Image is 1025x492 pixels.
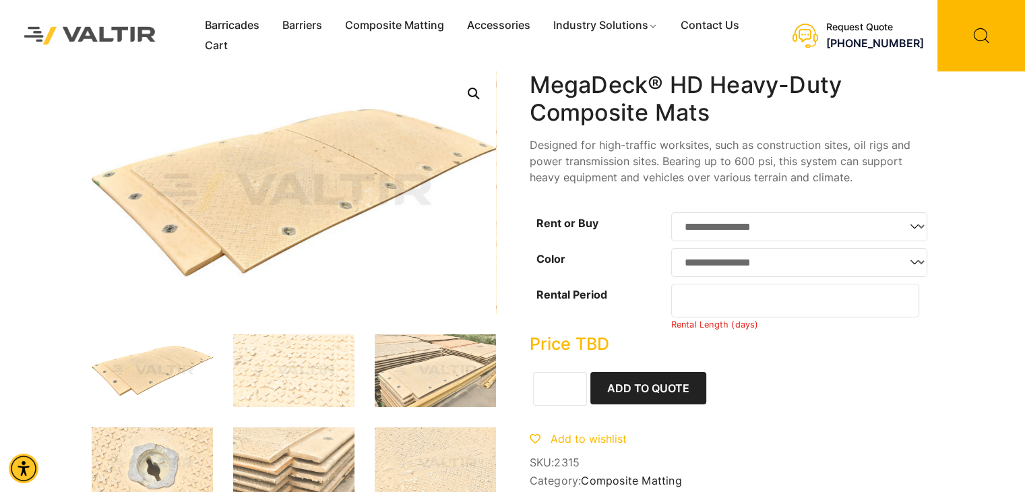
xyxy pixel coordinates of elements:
[271,16,334,36] a: Barriers
[462,82,486,106] a: Open this option
[581,474,681,487] a: Composite Matting
[334,16,456,36] a: Composite Matting
[590,372,706,404] button: Add to Quote
[530,280,671,334] th: Rental Period
[530,456,934,469] span: SKU:
[530,334,609,354] bdi: Price TBD
[375,334,496,407] img: Stacked construction mats and equipment, featuring textured surfaces and various colors, arranged...
[533,372,587,406] input: Product quantity
[9,454,38,483] div: Accessibility Menu
[530,474,934,487] span: Category:
[671,319,759,330] small: Rental Length (days)
[542,16,669,36] a: Industry Solutions
[826,22,924,33] div: Request Quote
[669,16,751,36] a: Contact Us
[193,16,271,36] a: Barricades
[193,36,239,56] a: Cart
[536,216,598,230] label: Rent or Buy
[551,432,627,445] span: Add to wishlist
[92,334,213,407] img: MegaDeck_3Q.jpg
[671,284,920,317] input: Number
[536,252,565,266] label: Color
[233,334,354,407] img: A textured surface with a pattern of raised crosses, some areas appear worn or dirty.
[530,137,934,185] p: Designed for high-traffic worksites, such as construction sites, oil rigs and power transmission ...
[10,13,170,58] img: Valtir Rentals
[530,71,934,127] h1: MegaDeck® HD Heavy-Duty Composite Mats
[530,432,627,445] a: Add to wishlist
[554,456,580,469] span: 2315
[826,36,924,50] a: call (888) 496-3625
[456,16,542,36] a: Accessories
